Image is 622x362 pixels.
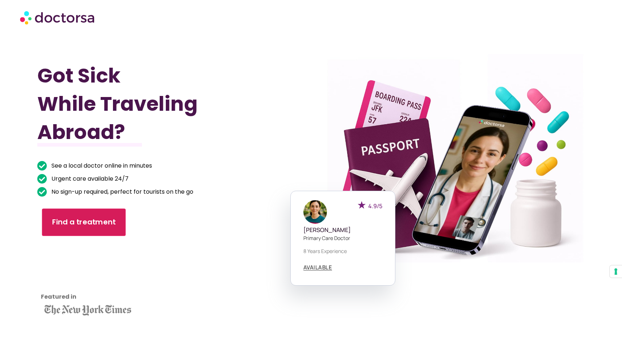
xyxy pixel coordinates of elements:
[50,187,193,197] span: No sign-up required, perfect for tourists on the go
[41,248,106,303] iframe: Customer reviews powered by Trustpilot
[41,292,76,301] strong: Featured in
[610,265,622,278] button: Your consent preferences for tracking technologies
[303,247,382,255] p: 8 years experience
[303,227,382,233] h5: [PERSON_NAME]
[50,174,129,184] span: Urgent care available 24/7
[50,161,152,171] span: See a local doctor online in minutes
[42,209,126,236] a: Find a treatment
[303,234,382,242] p: Primary care doctor
[368,202,382,210] span: 4.9/5
[52,217,116,227] span: Find a treatment
[37,62,270,146] h1: Got Sick While Traveling Abroad?
[303,265,332,270] a: AVAILABLE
